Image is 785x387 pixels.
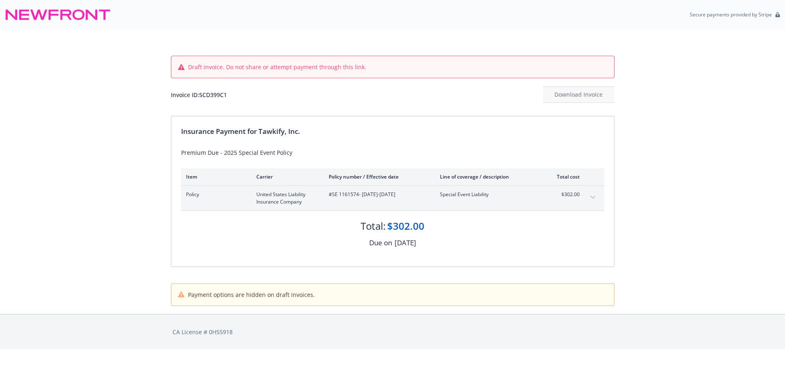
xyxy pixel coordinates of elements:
span: Special Event Liability [440,191,536,198]
button: Download Invoice [543,86,615,103]
div: Download Invoice [543,87,615,102]
div: Policy number / Effective date [329,173,427,180]
div: Due on [369,238,392,248]
div: Line of coverage / description [440,173,536,180]
div: [DATE] [395,238,416,248]
div: Item [186,173,243,180]
div: Total: [361,219,386,233]
span: $302.00 [549,191,580,198]
span: Policy [186,191,243,198]
div: Invoice ID: 5CD399C1 [171,91,227,99]
button: expand content [586,191,599,204]
span: Draft invoice. Do not share or attempt payment through this link. [188,63,366,71]
p: Secure payments provided by Stripe [690,11,772,18]
span: United States Liability Insurance Company [256,191,316,206]
div: Insurance Payment for Tawkify, Inc. [181,126,604,137]
span: Payment options are hidden on draft invoices. [188,290,315,299]
div: Total cost [549,173,580,180]
div: PolicyUnited States Liability Insurance Company#SE 1161574- [DATE]-[DATE]Special Event Liability$... [181,186,604,210]
div: $302.00 [387,219,424,233]
span: #SE 1161574 - [DATE]-[DATE] [329,191,427,198]
div: Carrier [256,173,316,180]
div: CA License # 0H55918 [173,328,613,336]
div: Premium Due - 2025 Special Event Policy [181,148,604,157]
